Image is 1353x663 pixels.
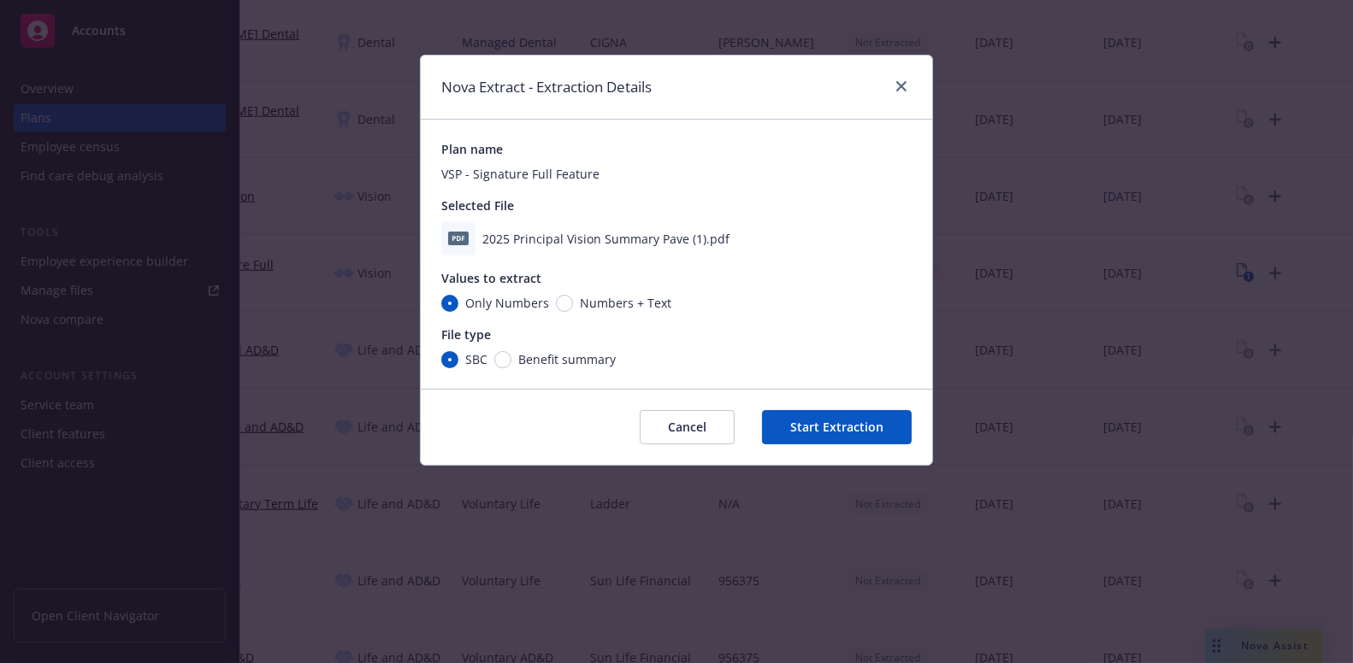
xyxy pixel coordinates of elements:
div: Plan name [441,140,912,158]
span: File type [441,326,491,343]
input: Only Numbers [441,295,458,312]
div: Selected File [441,197,912,214]
span: 2025 Principal Vision Summary Pave (1).pdf [482,230,730,248]
input: Benefit summary [494,351,511,368]
span: Numbers + Text [580,294,671,312]
input: SBC [441,351,458,368]
a: close [891,76,912,97]
button: Start Extraction [762,410,912,444]
span: SBC [465,350,487,368]
button: Cancel [640,410,735,444]
span: Only Numbers [465,294,549,312]
h1: Nova Extract - Extraction Details [441,76,652,98]
span: Values to extract [441,270,541,286]
div: VSP - Signature Full Feature [441,165,912,183]
input: Numbers + Text [556,295,573,312]
span: Benefit summary [518,350,616,368]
